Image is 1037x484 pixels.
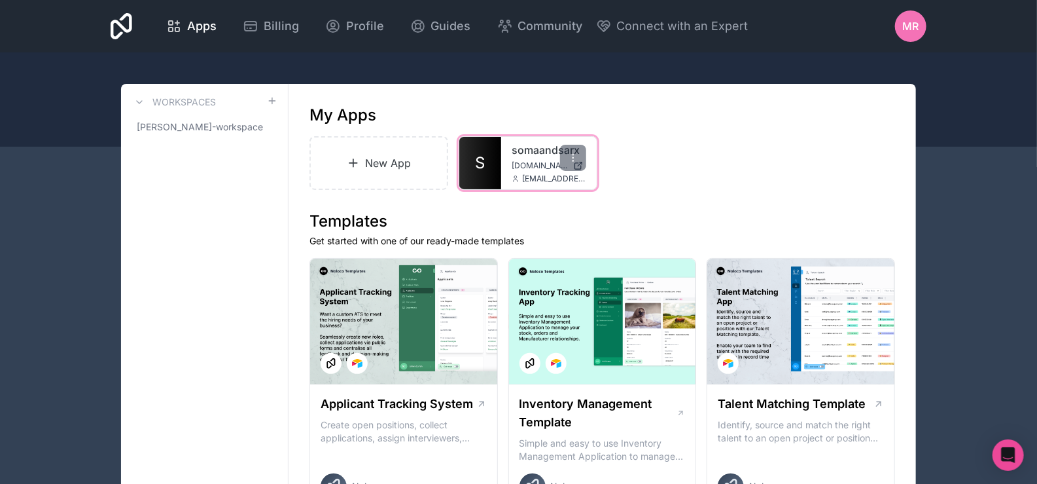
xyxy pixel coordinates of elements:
div: Open Intercom Messenger [993,439,1024,471]
a: [PERSON_NAME]-workspace [132,115,277,139]
a: New App [309,136,448,190]
p: Get started with one of our ready-made templates [309,234,895,248]
a: Billing [232,12,309,41]
span: MR [903,18,919,34]
p: Create open positions, collect applications, assign interviewers, centralise candidate feedback a... [321,419,487,445]
a: S [459,137,501,189]
p: Simple and easy to use Inventory Management Application to manage your stock, orders and Manufact... [519,437,686,463]
a: Workspaces [132,94,216,110]
a: [DOMAIN_NAME] [512,160,586,171]
h1: My Apps [309,105,376,126]
a: Community [487,12,593,41]
span: [PERSON_NAME]-workspace [137,121,263,134]
img: Airtable Logo [352,358,362,369]
span: Connect with an Expert [617,17,748,35]
span: Community [518,17,583,35]
span: [DOMAIN_NAME] [512,160,568,171]
img: Airtable Logo [723,358,733,369]
h1: Applicant Tracking System [321,395,473,413]
a: somaandsarx [512,142,586,158]
span: Apps [187,17,217,35]
button: Connect with an Expert [596,17,748,35]
span: [EMAIL_ADDRESS][DOMAIN_NAME] [522,174,586,184]
h3: Workspaces [152,96,216,109]
h1: Talent Matching Template [718,395,866,413]
span: Guides [431,17,471,35]
h1: Inventory Management Template [519,395,677,432]
p: Identify, source and match the right talent to an open project or position with our Talent Matchi... [718,419,884,445]
img: Airtable Logo [551,358,561,369]
span: S [475,153,485,174]
span: Billing [264,17,299,35]
a: Apps [156,12,227,41]
h1: Templates [309,211,895,232]
a: Guides [400,12,482,41]
a: Profile [315,12,395,41]
span: Profile [346,17,384,35]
